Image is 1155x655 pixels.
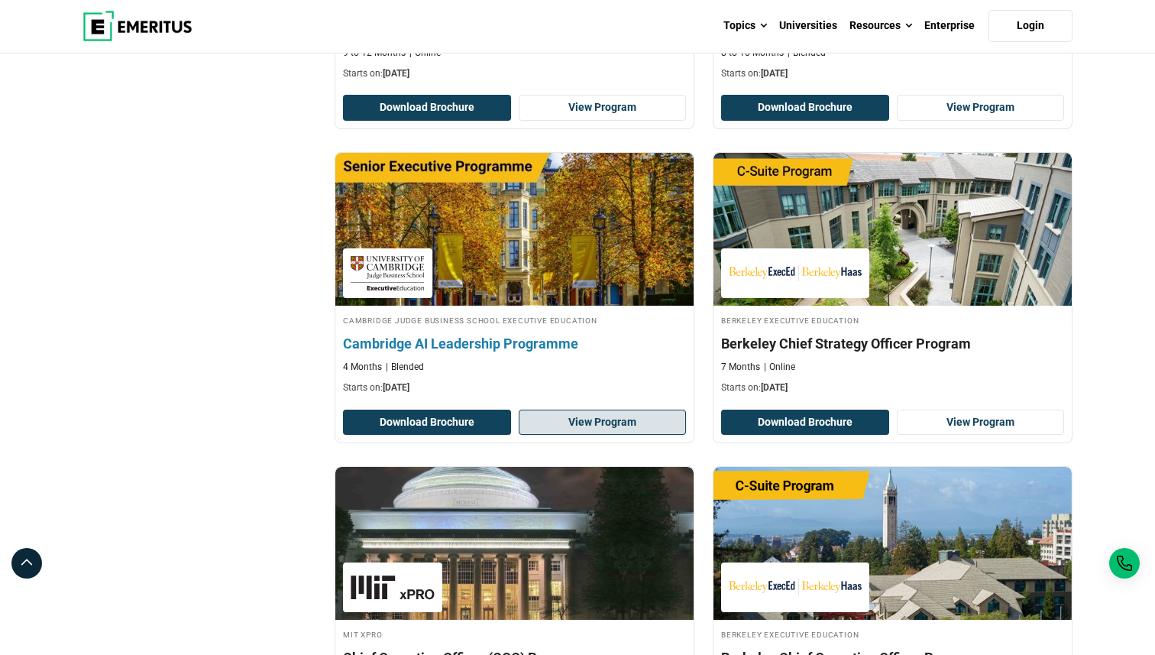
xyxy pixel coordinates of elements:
[343,95,511,121] button: Download Brochure
[721,410,889,436] button: Download Brochure
[383,68,409,79] span: [DATE]
[761,382,788,393] span: [DATE]
[335,153,694,402] a: AI and Machine Learning Course by Cambridge Judge Business School Executive Education - September...
[343,67,686,80] p: Starts on:
[386,361,424,374] p: Blended
[761,68,788,79] span: [DATE]
[897,410,1065,436] a: View Program
[721,334,1064,353] h4: Berkeley Chief Strategy Officer Program
[721,313,1064,326] h4: Berkeley Executive Education
[318,145,712,313] img: Cambridge AI Leadership Programme | Online AI and Machine Learning Course
[721,361,760,374] p: 7 Months
[519,95,687,121] a: View Program
[343,361,382,374] p: 4 Months
[713,153,1072,306] img: Berkeley Chief Strategy Officer Program | Online Leadership Course
[721,67,1064,80] p: Starts on:
[897,95,1065,121] a: View Program
[351,256,425,290] img: Cambridge Judge Business School Executive Education
[721,95,889,121] button: Download Brochure
[713,467,1072,620] img: Berkeley Chief Operating Officer Program | Online Supply Chain and Operations Course
[764,361,795,374] p: Online
[988,10,1072,42] a: Login
[721,381,1064,394] p: Starts on:
[343,334,686,353] h4: Cambridge AI Leadership Programme
[519,410,687,436] a: View Program
[729,570,862,605] img: Berkeley Executive Education
[383,382,409,393] span: [DATE]
[351,570,435,605] img: MIT xPRO
[335,467,694,620] img: Chief Operating Officer (COO) Program | Online Leadership Course
[343,410,511,436] button: Download Brochure
[729,256,862,290] img: Berkeley Executive Education
[343,627,686,640] h4: MIT xPRO
[343,313,686,326] h4: Cambridge Judge Business School Executive Education
[343,381,686,394] p: Starts on:
[713,153,1072,402] a: Leadership Course by Berkeley Executive Education - September 22, 2025 Berkeley Executive Educati...
[721,627,1064,640] h4: Berkeley Executive Education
